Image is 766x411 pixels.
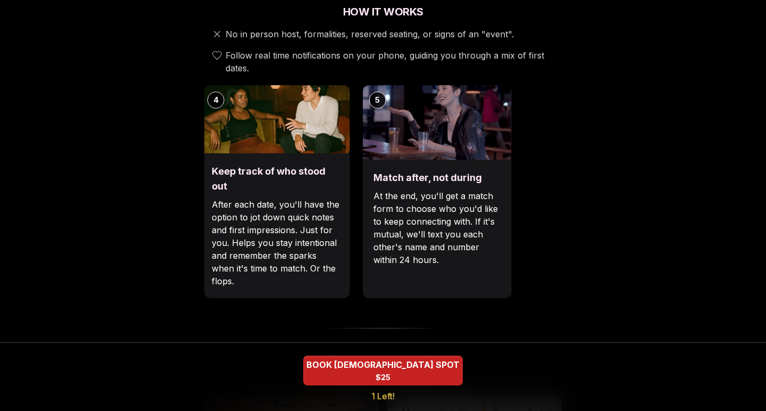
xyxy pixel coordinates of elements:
[212,198,339,287] p: After each date, you'll have the option to jot down quick notes and first impressions. Just for y...
[304,358,462,371] span: BOOK [DEMOGRAPHIC_DATA] SPOT
[207,92,224,109] div: 4
[303,356,463,385] button: BOOK BISEXUAL SPOT - 1 Left!
[376,372,390,383] span: $25
[373,190,501,266] p: At the end, you'll get a match form to choose who you'd like to keep connecting with. If it's mut...
[226,49,557,75] span: Follow real time notifications on your phone, guiding you through a mix of first dates.
[201,85,350,153] img: Keep track of who stood out
[371,390,395,402] span: 1 Left!
[226,28,514,40] span: No in person host, formalities, reserved seating, or signs of an "event".
[369,92,386,109] div: 5
[363,85,512,160] img: Match after, not during
[212,164,339,194] h3: Keep track of who stood out
[204,4,562,19] h2: How It Works
[373,170,501,185] h3: Match after, not during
